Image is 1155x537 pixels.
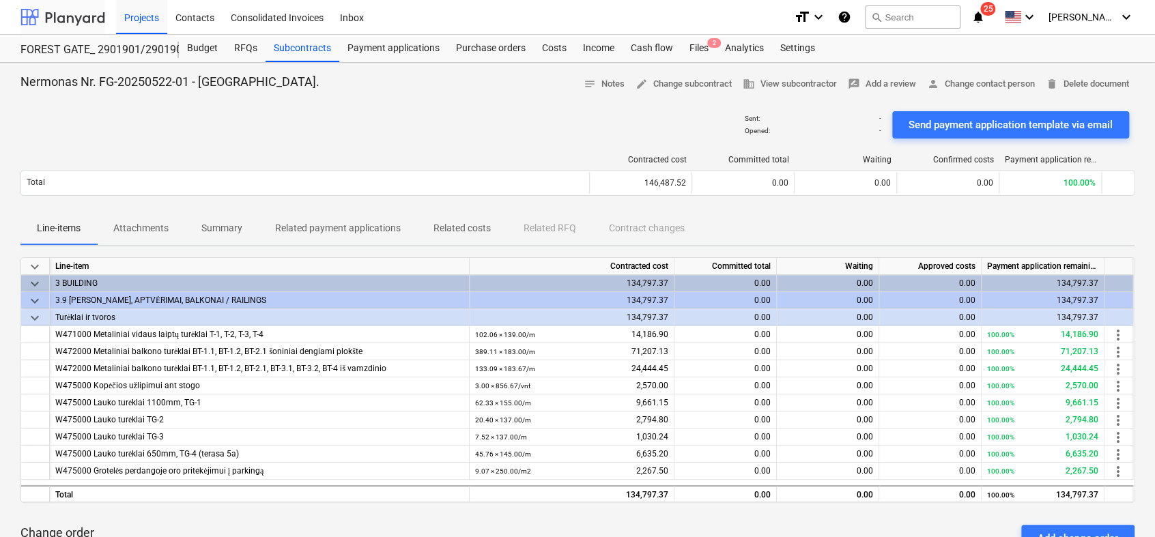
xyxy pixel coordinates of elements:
div: Payment application remaining [1005,155,1096,164]
div: 14,186.90 [987,326,1098,343]
p: Total [27,177,45,188]
div: 134,797.37 [470,485,674,502]
div: Costs [534,35,575,62]
small: 3.00 × 856.67 / vnt [475,382,530,390]
div: Send payment application template via email [909,116,1113,134]
span: [PERSON_NAME] Karalius [1049,12,1117,23]
div: Purchase orders [448,35,534,62]
span: business [743,78,755,90]
span: 100.00% [1064,178,1096,188]
small: 7.52 × 137.00 / m [475,433,527,441]
p: Summary [201,221,242,235]
span: more_vert [1110,361,1126,377]
span: 0.00 [754,398,771,407]
span: more_vert [1110,412,1126,429]
small: 20.40 × 137.00 / m [475,416,531,424]
a: RFQs [226,35,266,62]
span: 0.00 [857,347,873,356]
span: 0.00 [857,415,873,424]
div: Cash flow [623,35,681,62]
span: keyboard_arrow_down [27,310,43,326]
small: 102.06 × 139.00 / m [475,331,535,338]
div: 2,267.50 [987,463,1098,480]
div: W475000 Lauko turėklai 1100mm, TG-1 [55,394,464,411]
span: person [927,78,939,90]
div: 134,797.37 [470,275,674,292]
i: format_size [794,9,810,25]
iframe: Chat Widget [1087,471,1155,537]
button: Change contact person [922,74,1040,95]
span: 0.00 [857,364,873,373]
button: Change subcontract [630,74,737,95]
small: 100.00% [987,399,1014,407]
small: 100.00% [987,416,1014,424]
div: Payment applications [339,35,448,62]
span: Add a review [848,76,916,92]
small: 100.00% [987,450,1014,458]
span: edit [636,78,648,90]
p: Nermonas Nr. FG-20250522-01 - [GEOGRAPHIC_DATA]. [20,74,319,90]
div: 0.00 [879,275,982,292]
a: Subcontracts [266,35,339,62]
span: 0.00 [754,466,771,476]
span: 0.00 [959,415,975,424]
p: - [879,114,881,123]
span: 0.00 [977,178,993,188]
span: 0.00 [959,381,975,390]
small: 9.07 × 250.00 / m2 [475,467,531,475]
div: 3 BUILDING [55,275,464,292]
span: Change contact person [927,76,1035,92]
div: 0.00 [879,292,982,309]
i: Knowledge base [838,9,851,25]
i: keyboard_arrow_down [1118,9,1135,25]
div: 146,487.52 [589,172,691,194]
a: Files2 [681,35,717,62]
span: 0.00 [959,347,975,356]
small: 133.09 × 183.67 / m [475,365,535,373]
div: W472000 Metaliniai balkono turėklai BT-1.1, BT-1.2, BT-2.1, BT-3.1, BT-3.2, BT-4 iš vamzdinio [55,360,464,377]
div: Total [50,485,470,502]
span: 0.00 [959,398,975,407]
div: 2,794.80 [475,411,668,429]
div: 0.00 [674,485,777,502]
a: Income [575,35,623,62]
span: more_vert [1110,446,1126,463]
div: 134,797.37 [470,309,674,326]
a: Budget [179,35,226,62]
span: Change subcontract [636,76,732,92]
div: 24,444.45 [475,360,668,377]
div: Committed total [698,155,789,164]
small: 100.00% [987,382,1014,390]
div: Turėklai ir tvoros [55,309,464,326]
p: Attachments [113,221,169,235]
span: Delete document [1046,76,1129,92]
button: Search [865,5,960,29]
small: 100.00% [987,433,1014,441]
p: - [879,126,881,135]
div: Contracted cost [595,155,687,164]
div: 0.00 [777,275,879,292]
span: 0.00 [754,364,771,373]
div: 0.00 [674,292,777,309]
div: Analytics [717,35,772,62]
div: Files [681,35,717,62]
span: 0.00 [857,381,873,390]
button: Delete document [1040,74,1135,95]
div: W471000 Metaliniai vidaus laiptų turėklai T-1, T-2, T-3, T-4 [55,326,464,343]
span: 0.00 [857,449,873,459]
div: 0.00 [777,485,879,502]
button: Send payment application template via email [892,111,1129,139]
span: more_vert [1110,429,1126,446]
span: 0.00 [857,330,873,339]
span: keyboard_arrow_down [27,276,43,292]
div: W472000 Metaliniai balkono turėklai BT-1.1, BT-1.2, BT-2.1 šoniniai dengiami plokšte [55,343,464,360]
small: 389.11 × 183.00 / m [475,348,535,355]
i: notifications [971,9,985,25]
p: Line-items [37,221,81,235]
span: 25 [980,2,995,16]
div: W475000 Kopėčios užlipimui ant stogo [55,377,464,394]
